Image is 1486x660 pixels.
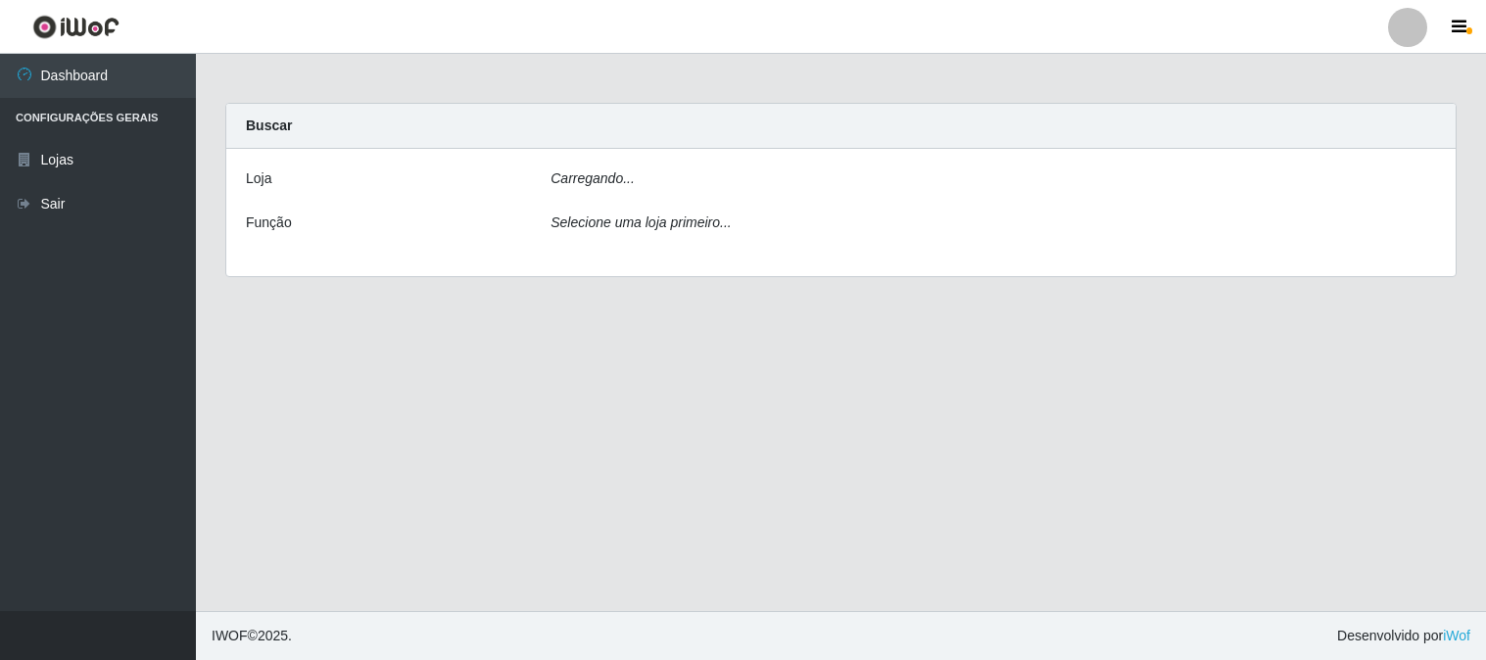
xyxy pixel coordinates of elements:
[1337,626,1470,646] span: Desenvolvido por
[246,212,292,233] label: Função
[212,628,248,643] span: IWOF
[246,168,271,189] label: Loja
[551,170,635,186] i: Carregando...
[1443,628,1470,643] a: iWof
[32,15,120,39] img: CoreUI Logo
[551,214,731,230] i: Selecione uma loja primeiro...
[246,118,292,133] strong: Buscar
[212,626,292,646] span: © 2025 .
